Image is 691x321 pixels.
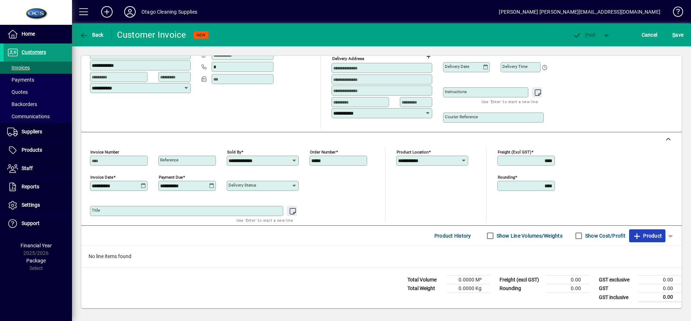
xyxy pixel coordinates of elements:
[595,276,638,284] td: GST exclusive
[447,276,490,284] td: 0.0000 M³
[498,175,515,180] mat-label: Rounding
[197,33,206,37] span: NEW
[397,150,429,155] mat-label: Product location
[26,258,46,263] span: Package
[573,32,596,38] span: ost
[90,150,119,155] mat-label: Invoice number
[445,89,467,94] mat-label: Instructions
[546,276,590,284] td: 0.00
[4,196,72,214] a: Settings
[482,97,538,106] mat-hint: Use 'Enter' to start a new line
[672,29,683,41] span: ave
[496,276,546,284] td: Freight (excl GST)
[4,178,72,196] a: Reports
[22,184,39,189] span: Reports
[236,216,293,224] mat-hint: Use 'Enter' to start a new line
[445,114,478,119] mat-label: Courier Reference
[4,123,72,141] a: Suppliers
[496,284,546,293] td: Rounding
[22,165,33,171] span: Staff
[7,65,30,70] span: Invoices
[7,77,34,83] span: Payments
[498,150,531,155] mat-label: Freight (excl GST)
[629,229,665,242] button: Product
[4,141,72,159] a: Products
[584,232,625,239] label: Show Cost/Profit
[4,61,72,74] a: Invoices
[81,246,682,267] div: No line items found
[229,183,256,188] mat-label: Delivery status
[4,74,72,86] a: Payments
[4,25,72,43] a: Home
[595,293,638,302] td: GST inclusive
[495,232,563,239] label: Show Line Volumes/Weights
[4,160,72,178] a: Staff
[585,32,588,38] span: P
[404,276,447,284] td: Total Volume
[22,147,42,153] span: Products
[672,32,675,38] span: S
[22,31,35,37] span: Home
[404,284,447,293] td: Total Weight
[4,86,72,98] a: Quotes
[447,284,490,293] td: 0.0000 Kg
[423,51,434,62] button: Choose address
[21,243,52,248] span: Financial Year
[502,64,528,69] mat-label: Delivery time
[640,28,659,41] button: Cancel
[638,276,682,284] td: 0.00
[434,230,471,242] span: Product History
[95,5,118,18] button: Add
[642,29,658,41] span: Cancel
[117,29,186,41] div: Customer Invoice
[546,284,590,293] td: 0.00
[72,28,112,41] app-page-header-button: Back
[7,114,50,119] span: Communications
[141,6,197,18] div: Otago Cleaning Supplies
[668,1,682,25] a: Knowledge Base
[22,129,42,134] span: Suppliers
[92,208,100,213] mat-label: Title
[445,64,469,69] mat-label: Delivery date
[638,284,682,293] td: 0.00
[22,49,46,55] span: Customers
[7,89,28,95] span: Quotes
[90,175,113,180] mat-label: Invoice date
[227,150,241,155] mat-label: Sold by
[22,202,40,208] span: Settings
[118,5,141,18] button: Profile
[4,215,72,233] a: Support
[633,230,662,242] span: Product
[499,6,660,18] div: [PERSON_NAME] [PERSON_NAME][EMAIL_ADDRESS][DOMAIN_NAME]
[78,28,105,41] button: Back
[310,150,336,155] mat-label: Order number
[159,175,183,180] mat-label: Payment due
[638,293,682,302] td: 0.00
[670,28,685,41] button: Save
[22,220,40,226] span: Support
[4,110,72,123] a: Communications
[7,101,37,107] span: Backorders
[569,28,600,41] button: Post
[160,157,179,162] mat-label: Reference
[595,284,638,293] td: GST
[432,229,474,242] button: Product History
[80,32,104,38] span: Back
[4,98,72,110] a: Backorders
